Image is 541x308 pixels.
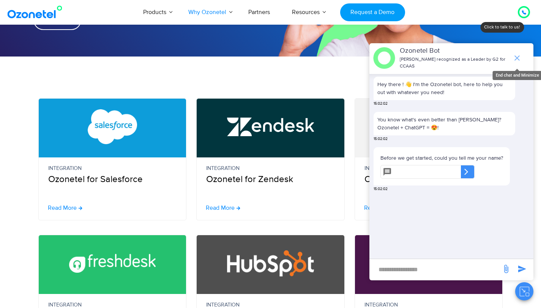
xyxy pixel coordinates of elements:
[514,261,530,277] span: send message
[509,50,525,66] span: end chat or minimize
[206,205,235,211] span: Read More
[377,116,511,132] p: You know what's even better than [PERSON_NAME]? Ozonetel + ChatGPT = 😍!
[364,164,493,173] small: Integration
[400,46,509,56] p: Ozonetel Bot
[374,136,388,142] span: 15:02:02
[206,164,335,173] small: Integration
[48,164,177,173] small: Integration
[364,164,493,186] p: Ozonetel for Zoho
[515,282,533,300] button: Close chat
[69,109,156,144] img: Salesforce CTI Integration with Call Center Software
[206,205,240,211] a: Read More
[373,263,498,277] div: new-msg-input
[69,246,156,281] img: Freshdesk Call Center Integration
[227,109,314,144] img: Zendesk Call Center Integration
[373,47,395,69] img: header
[380,154,503,162] p: Before we get started, could you tell me your name?
[340,3,405,21] a: Request a Demo
[400,56,509,70] p: [PERSON_NAME] recognized as a Leader by G2 for CCAAS
[206,164,335,186] p: Ozonetel for Zendesk
[374,186,388,192] span: 15:02:02
[48,164,177,186] p: Ozonetel for Salesforce
[364,205,399,211] a: Read More
[48,205,77,211] span: Read More
[498,261,514,277] span: send message
[377,80,511,96] p: Hey there ! 👋 I'm the Ozonetel bot, here to help you out with whatever you need!
[48,205,82,211] a: Read More
[364,205,393,211] span: Read More
[374,101,388,107] span: 15:02:02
